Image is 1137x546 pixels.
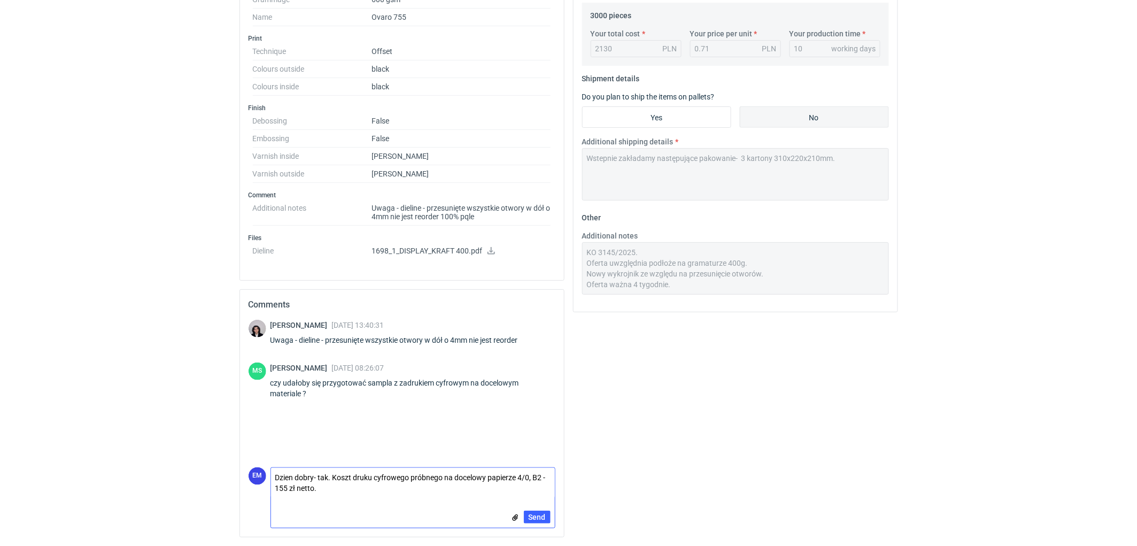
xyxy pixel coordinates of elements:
[249,298,555,311] h2: Comments
[253,78,372,96] dt: Colours inside
[253,9,372,26] dt: Name
[249,34,555,43] h3: Print
[270,335,531,345] div: Uwaga - dieline - przesunięte wszystkie otwory w dół o 4mm nie jest reorder
[253,199,372,226] dt: Additional notes
[270,378,555,399] div: czy udałoby się przygotować sampla z zadrukiem cyfrowym na docelowym materiale ?
[591,28,640,39] label: Your total cost
[249,363,266,380] figcaption: MS
[372,112,551,130] dd: False
[582,209,601,222] legend: Other
[372,199,551,226] dd: Uwaga - dieline - przesunięte wszystkie otwory w dół o 4mm nie jest reorder 100% pqle
[372,247,551,256] p: 1698_1_DISPLAY_KRAFT 400.pdf
[762,43,777,54] div: PLN
[271,468,555,498] textarea: Dzien dobry- tak. Koszt druku cyfrowego próbnego na docelowy papierze 4/0, B2 - 155 zł netto.
[253,112,372,130] dt: Debossing
[690,28,753,39] label: Your price per unit
[249,234,555,242] h3: Files
[249,467,266,485] figcaption: EM
[253,148,372,165] dt: Varnish inside
[582,93,715,101] label: Do you plan to ship the items on pallets?
[253,43,372,60] dt: Technique
[253,242,372,264] dt: Dieline
[372,148,551,165] dd: [PERSON_NAME]
[249,467,266,485] div: Ewelina Macek
[249,320,266,337] img: Sebastian Markut
[270,364,332,372] span: [PERSON_NAME]
[253,130,372,148] dt: Embossing
[372,130,551,148] dd: False
[372,60,551,78] dd: black
[582,230,638,241] label: Additional notes
[529,513,546,521] span: Send
[372,9,551,26] dd: Ovaro 755
[270,321,332,329] span: [PERSON_NAME]
[249,104,555,112] h3: Finish
[253,60,372,78] dt: Colours outside
[524,511,551,524] button: Send
[372,165,551,183] dd: [PERSON_NAME]
[591,7,632,20] legend: 3000 pieces
[790,28,861,39] label: Your production time
[582,242,889,295] textarea: KO 3145/2025. Oferta uwzględnia podłoże na gramaturze 400g. Nowy wykrojnik ze względu na przesuni...
[249,191,555,199] h3: Comment
[372,78,551,96] dd: black
[663,43,677,54] div: PLN
[582,148,889,201] textarea: Wstepnie zakładamy następujące pakowanie- 3 kartony 310x220x210mm.
[332,364,384,372] span: [DATE] 08:26:07
[582,70,640,83] legend: Shipment details
[832,43,876,54] div: working days
[582,136,674,147] label: Additional shipping details
[253,165,372,183] dt: Varnish outside
[332,321,384,329] span: [DATE] 13:40:31
[372,43,551,60] dd: Offset
[249,363,266,380] div: Maciej Sikora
